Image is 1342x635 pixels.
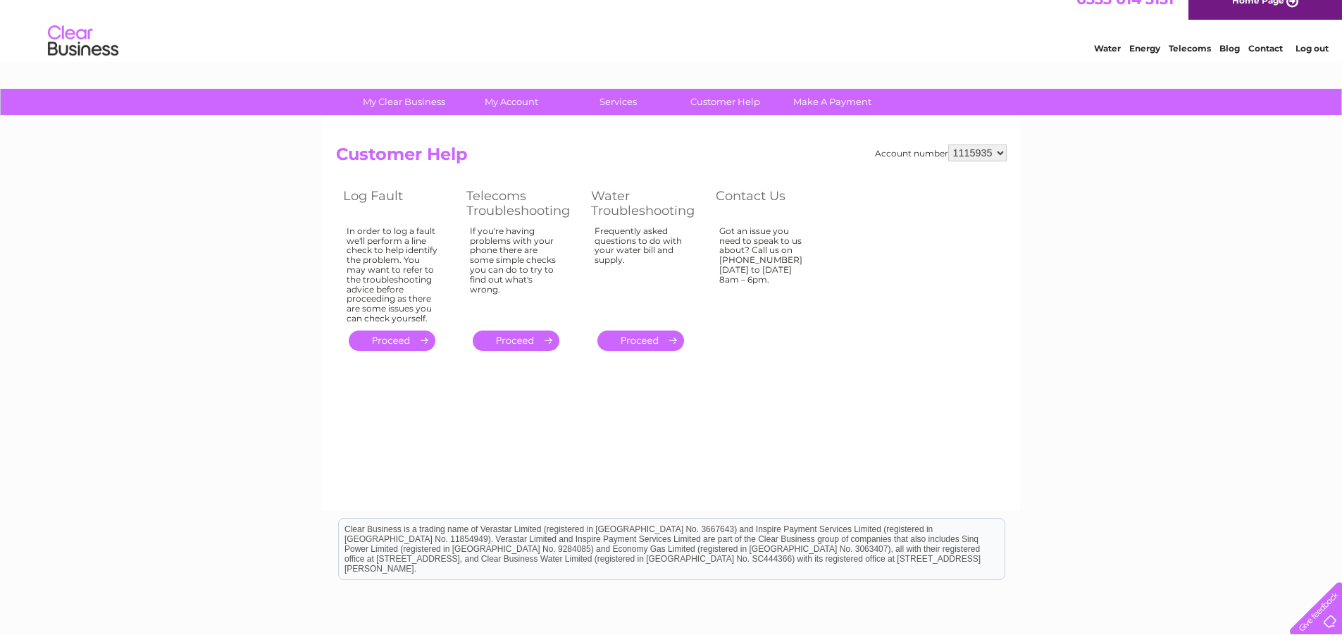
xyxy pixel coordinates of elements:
a: Water [1094,60,1121,70]
a: Blog [1219,60,1240,70]
a: Energy [1129,60,1160,70]
div: Clear Business is a trading name of Verastar Limited (registered in [GEOGRAPHIC_DATA] No. 3667643... [339,8,1005,68]
div: Account number [875,144,1007,161]
a: Customer Help [667,89,783,115]
a: Log out [1296,60,1329,70]
a: Contact [1248,60,1283,70]
div: If you're having problems with your phone there are some simple checks you can do to try to find ... [470,226,563,318]
div: In order to log a fault we'll perform a line check to help identify the problem. You may want to ... [347,226,438,323]
h2: Customer Help [336,144,1007,171]
img: logo.png [47,37,119,80]
a: 0333 014 3131 [1076,7,1174,25]
a: . [473,331,559,351]
th: Water Troubleshooting [584,185,709,222]
a: Make A Payment [774,89,890,115]
a: Telecoms [1169,60,1211,70]
a: . [349,331,435,351]
th: Contact Us [709,185,832,222]
th: Log Fault [336,185,459,222]
div: Got an issue you need to speak to us about? Call us on [PHONE_NUMBER] [DATE] to [DATE] 8am – 6pm. [719,226,811,318]
a: Services [560,89,676,115]
a: . [597,331,684,351]
a: My Clear Business [346,89,462,115]
div: Frequently asked questions to do with your water bill and supply. [595,226,688,318]
a: My Account [453,89,569,115]
th: Telecoms Troubleshooting [459,185,584,222]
